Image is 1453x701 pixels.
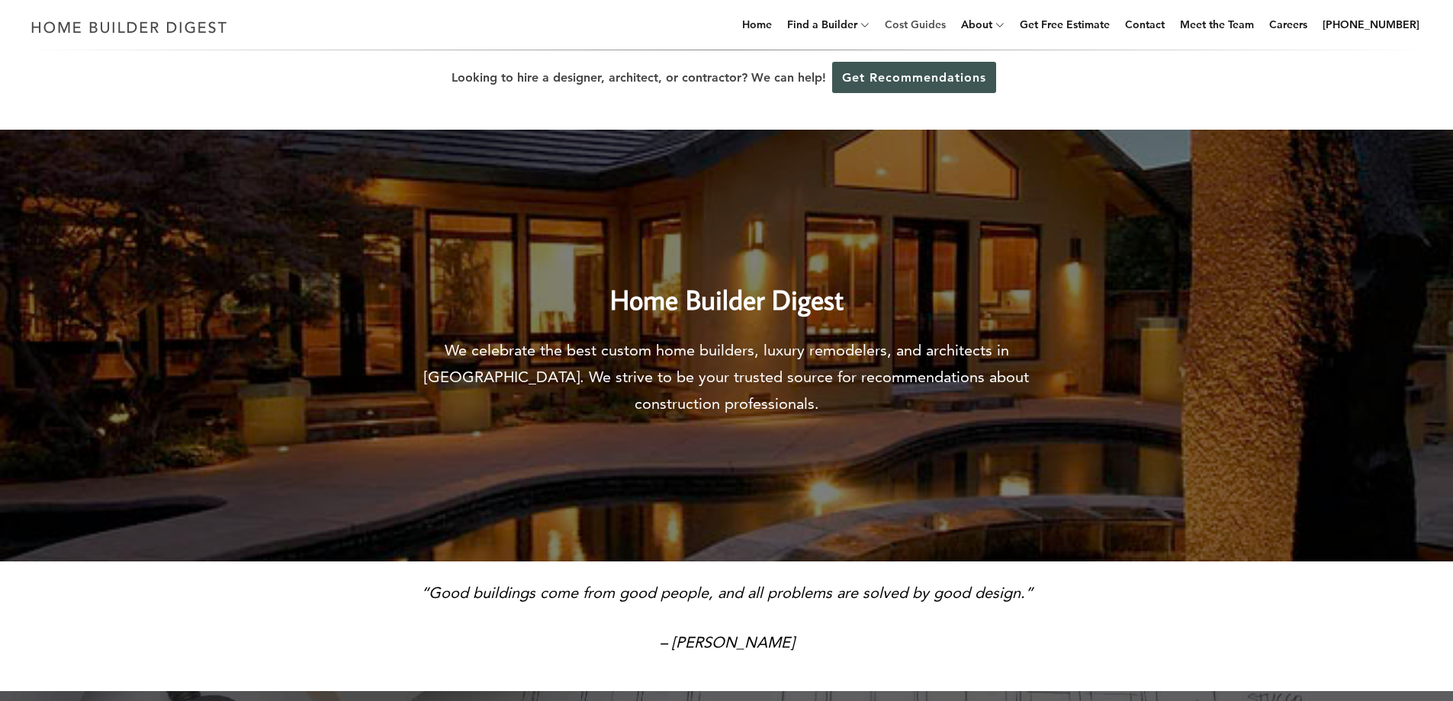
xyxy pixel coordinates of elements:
[403,337,1051,417] p: We celebrate the best custom home builders, luxury remodelers, and architects in [GEOGRAPHIC_DATA...
[832,62,996,93] a: Get Recommendations
[421,584,1033,602] em: “Good buildings come from good people, and all problems are solved by good design.”
[403,252,1051,320] h2: Home Builder Digest
[24,12,234,42] img: Home Builder Digest
[660,633,794,651] em: – [PERSON_NAME]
